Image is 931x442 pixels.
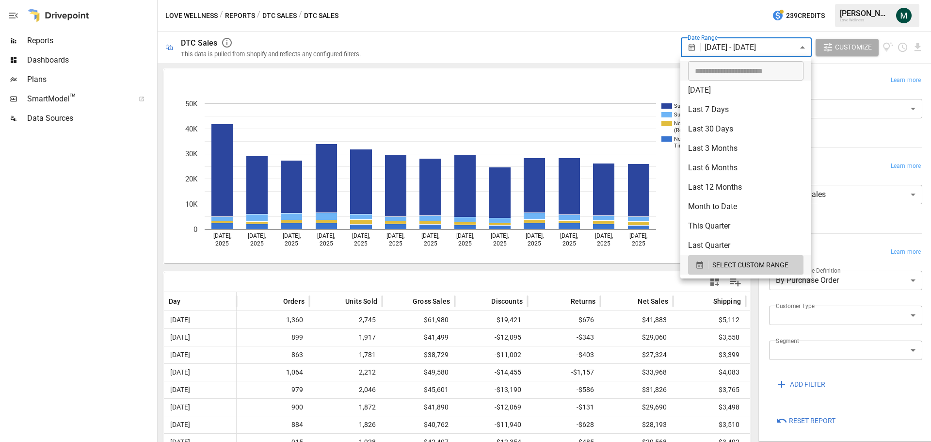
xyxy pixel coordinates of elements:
li: Last Quarter [680,236,811,255]
button: SELECT CUSTOM RANGE [688,255,803,275]
li: Last 3 Months [680,139,811,158]
li: Month to Date [680,197,811,216]
li: This Quarter [680,216,811,236]
span: SELECT CUSTOM RANGE [712,259,788,271]
li: Last 6 Months [680,158,811,178]
li: Last 12 Months [680,178,811,197]
li: Last 30 Days [680,119,811,139]
li: Last 7 Days [680,100,811,119]
li: [DATE] [680,81,811,100]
